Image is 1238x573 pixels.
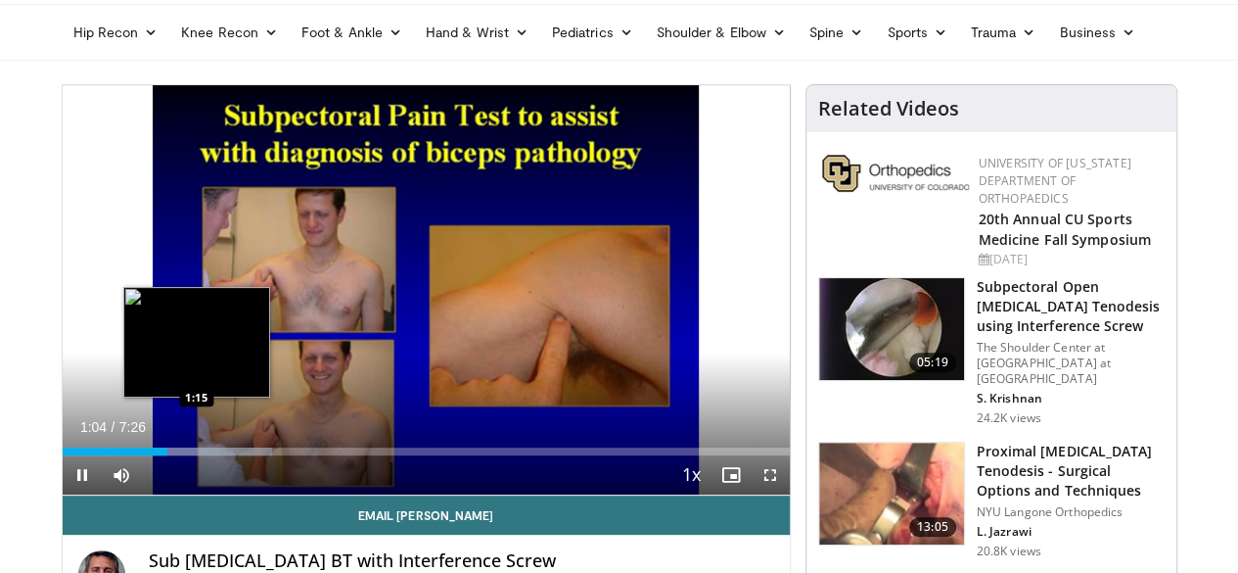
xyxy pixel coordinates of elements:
[818,97,959,120] h4: Related Videos
[909,517,956,537] span: 13:05
[977,524,1165,540] p: L. Jazrawi
[977,442,1165,501] h3: Proximal [MEDICAL_DATA] Tenodesis - Surgical Options and Techniques
[290,13,414,52] a: Foot & Ankle
[80,419,107,435] span: 1:04
[149,550,774,572] h4: Sub [MEDICAL_DATA] BT with Interference Screw
[63,455,102,495] button: Pause
[169,13,290,52] a: Knee Recon
[645,13,798,52] a: Shoulder & Elbow
[977,277,1165,336] h3: Subpectoral Open [MEDICAL_DATA] Tenodesis using Interference Screw
[875,13,959,52] a: Sports
[112,419,115,435] span: /
[979,251,1161,268] div: [DATE]
[102,455,141,495] button: Mute
[979,155,1131,207] a: University of [US_STATE] Department of Orthopaedics
[798,13,875,52] a: Spine
[977,340,1165,387] p: The Shoulder Center at [GEOGRAPHIC_DATA] at [GEOGRAPHIC_DATA]
[63,85,790,496] video-js: Video Player
[1047,13,1147,52] a: Business
[959,13,1048,52] a: Trauma
[711,455,751,495] button: Enable picture-in-picture mode
[977,391,1165,406] p: S. Krishnan
[979,210,1151,249] a: 20th Annual CU Sports Medicine Fall Symposium
[909,353,956,372] span: 05:19
[62,13,170,52] a: Hip Recon
[819,278,964,380] img: krish3_3.png.150x105_q85_crop-smart_upscale.jpg
[540,13,645,52] a: Pediatrics
[672,455,711,495] button: Playback Rate
[977,504,1165,520] p: NYU Langone Orthopedics
[977,544,1041,559] p: 20.8K views
[977,410,1041,426] p: 24.2K views
[119,419,146,435] span: 7:26
[63,496,790,535] a: Email [PERSON_NAME]
[822,155,969,192] img: 355603a8-37da-49b6-856f-e00d7e9307d3.png.150x105_q85_autocrop_double_scale_upscale_version-0.2.png
[414,13,540,52] a: Hand & Wrist
[751,455,790,495] button: Fullscreen
[63,448,790,455] div: Progress Bar
[123,287,270,398] img: image.jpeg
[818,277,1165,426] a: 05:19 Subpectoral Open [MEDICAL_DATA] Tenodesis using Interference Screw The Shoulder Center at [...
[818,442,1165,559] a: 13:05 Proximal [MEDICAL_DATA] Tenodesis - Surgical Options and Techniques NYU Langone Orthopedics...
[819,443,964,545] img: Laith_biceps_teno_1.png.150x105_q85_crop-smart_upscale.jpg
